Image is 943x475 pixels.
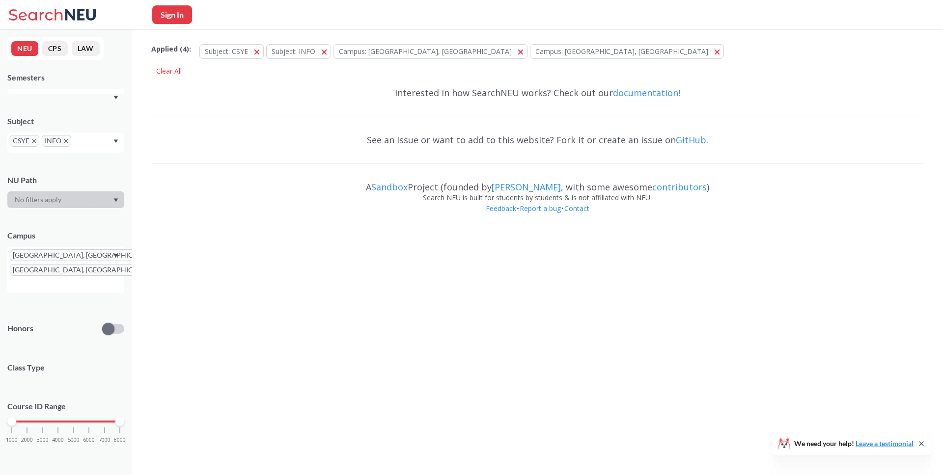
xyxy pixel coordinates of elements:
[68,437,80,443] span: 5000
[32,139,36,143] svg: X to remove pill
[530,44,724,59] button: Campus: [GEOGRAPHIC_DATA], [GEOGRAPHIC_DATA]
[794,440,914,447] span: We need your help!
[205,47,248,56] span: Subject: CSYE
[652,181,707,193] a: contributors
[7,230,124,241] div: Campus
[151,64,187,79] div: Clear All
[10,249,166,261] span: [GEOGRAPHIC_DATA], [GEOGRAPHIC_DATA]X to remove pill
[7,175,124,185] div: NU Path
[151,79,923,107] div: Interested in how SearchNEU works? Check out our
[333,44,527,59] button: Campus: [GEOGRAPHIC_DATA], [GEOGRAPHIC_DATA]
[7,116,124,127] div: Subject
[152,5,192,24] button: Sign In
[856,439,914,448] a: Leave a testimonial
[7,191,124,208] div: Dropdown arrow
[64,139,68,143] svg: X to remove pill
[113,139,118,143] svg: Dropdown arrow
[485,204,517,213] a: Feedback
[83,437,95,443] span: 6000
[113,96,118,100] svg: Dropdown arrow
[114,437,126,443] span: 8000
[7,401,124,412] p: Course ID Range
[99,437,111,443] span: 7000
[199,44,264,59] button: Subject: CSYE
[37,437,49,443] span: 3000
[113,254,118,258] svg: Dropdown arrow
[564,204,590,213] a: Contact
[151,44,191,54] span: Applied ( 4 ):
[6,437,18,443] span: 1000
[42,135,71,147] span: INFOX to remove pill
[492,181,561,193] a: [PERSON_NAME]
[266,44,331,59] button: Subject: INFO
[151,173,923,192] div: A Project (founded by , with some awesome )
[339,47,512,56] span: Campus: [GEOGRAPHIC_DATA], [GEOGRAPHIC_DATA]
[519,204,561,213] a: Report a bug
[371,181,408,193] a: Sandbox
[151,192,923,203] div: Search NEU is built for students by students & is not affiliated with NEU.
[113,198,118,202] svg: Dropdown arrow
[272,47,315,56] span: Subject: INFO
[7,132,124,153] div: CSYEX to remove pillINFOX to remove pillDropdown arrow
[151,203,923,229] div: • •
[21,437,33,443] span: 2000
[11,41,38,56] button: NEU
[42,41,68,56] button: CPS
[7,362,124,373] span: Class Type
[676,134,706,146] a: GitHub
[7,72,124,83] div: Semesters
[7,323,33,334] p: Honors
[52,437,64,443] span: 4000
[7,247,124,293] div: [GEOGRAPHIC_DATA], [GEOGRAPHIC_DATA]X to remove pill[GEOGRAPHIC_DATA], [GEOGRAPHIC_DATA]X to remo...
[535,47,708,56] span: Campus: [GEOGRAPHIC_DATA], [GEOGRAPHIC_DATA]
[10,264,166,276] span: [GEOGRAPHIC_DATA], [GEOGRAPHIC_DATA]X to remove pill
[151,126,923,154] div: See an issue or want to add to this website? Fork it or create an issue on .
[613,87,680,99] a: documentation!
[72,41,100,56] button: LAW
[10,135,39,147] span: CSYEX to remove pill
